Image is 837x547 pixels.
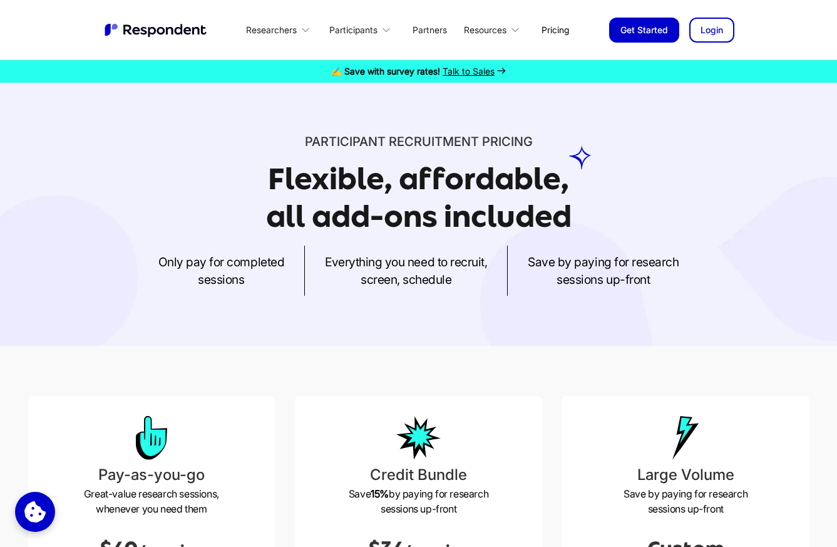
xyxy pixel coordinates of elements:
[528,253,679,288] p: Save by paying for research sessions up-front
[38,486,265,516] p: Great-value research sessions, whenever you need them
[103,22,210,38] a: home
[325,253,487,288] p: Everything you need to recruit, screen, schedule
[266,162,572,234] h1: Flexible, affordable, all add-ons included
[103,22,210,38] img: Untitled UI logotext
[689,18,734,43] a: Login
[38,464,265,486] h3: Pay-as-you-go
[371,487,389,500] strong: 15%
[329,24,377,36] div: Participants
[305,134,479,149] span: Participant recruitment
[482,134,533,149] span: PRICING
[246,24,297,36] div: Researchers
[457,15,531,44] div: Resources
[305,486,532,516] p: Save by paying for research sessions up-front
[464,24,506,36] div: Resources
[609,18,679,43] a: Get Started
[322,15,402,44] div: Participants
[158,253,284,288] p: Only pay for completed sessions
[239,15,322,44] div: Researchers
[403,15,457,44] a: Partners
[305,464,532,486] h3: Credit Bundle
[572,486,799,516] p: Save by paying for research sessions up-front
[531,15,579,44] a: Pricing
[572,464,799,486] h3: Large Volume
[443,66,495,76] span: Talk to Sales
[331,66,440,76] strong: ✍️ Save with survey rates!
